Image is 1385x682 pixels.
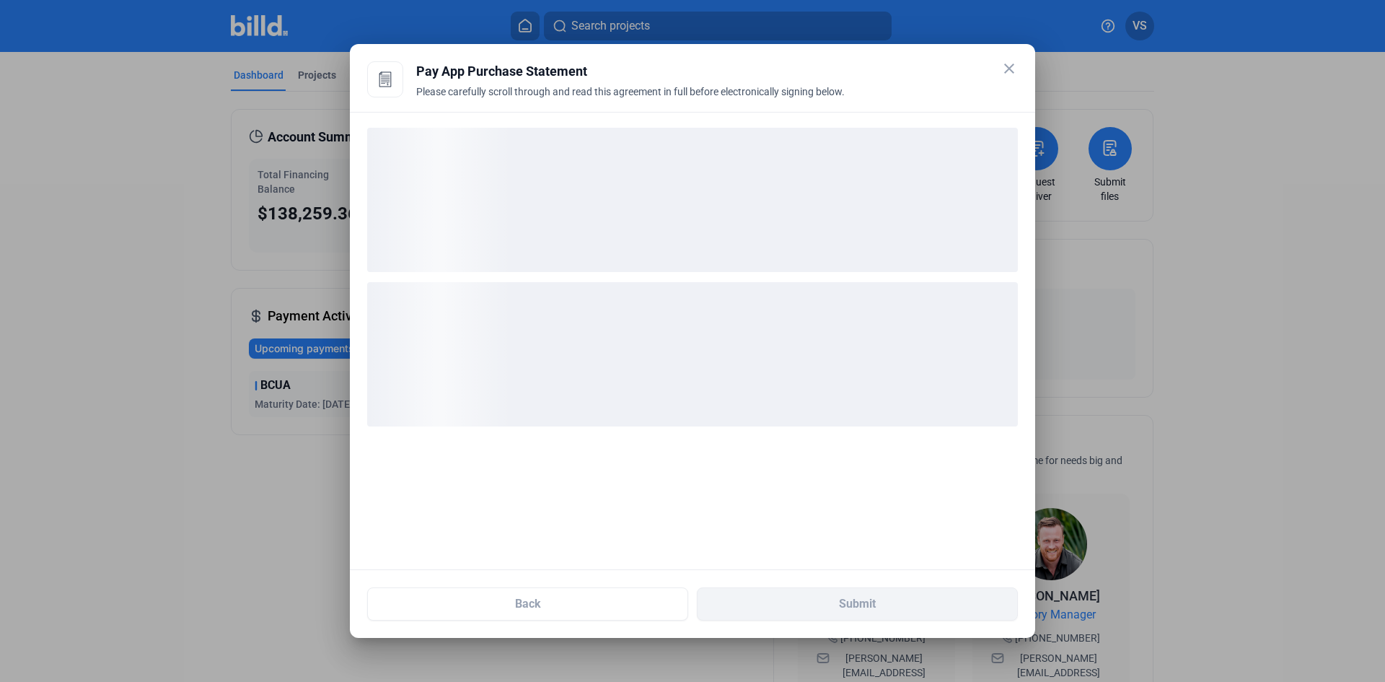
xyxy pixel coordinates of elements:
div: Pay App Purchase Statement [416,61,1018,82]
mat-icon: close [1001,60,1018,77]
button: Back [367,587,688,621]
div: loading [367,282,1018,427]
button: Submit [697,587,1018,621]
div: loading [367,128,1018,272]
div: Please carefully scroll through and read this agreement in full before electronically signing below. [416,84,1018,116]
